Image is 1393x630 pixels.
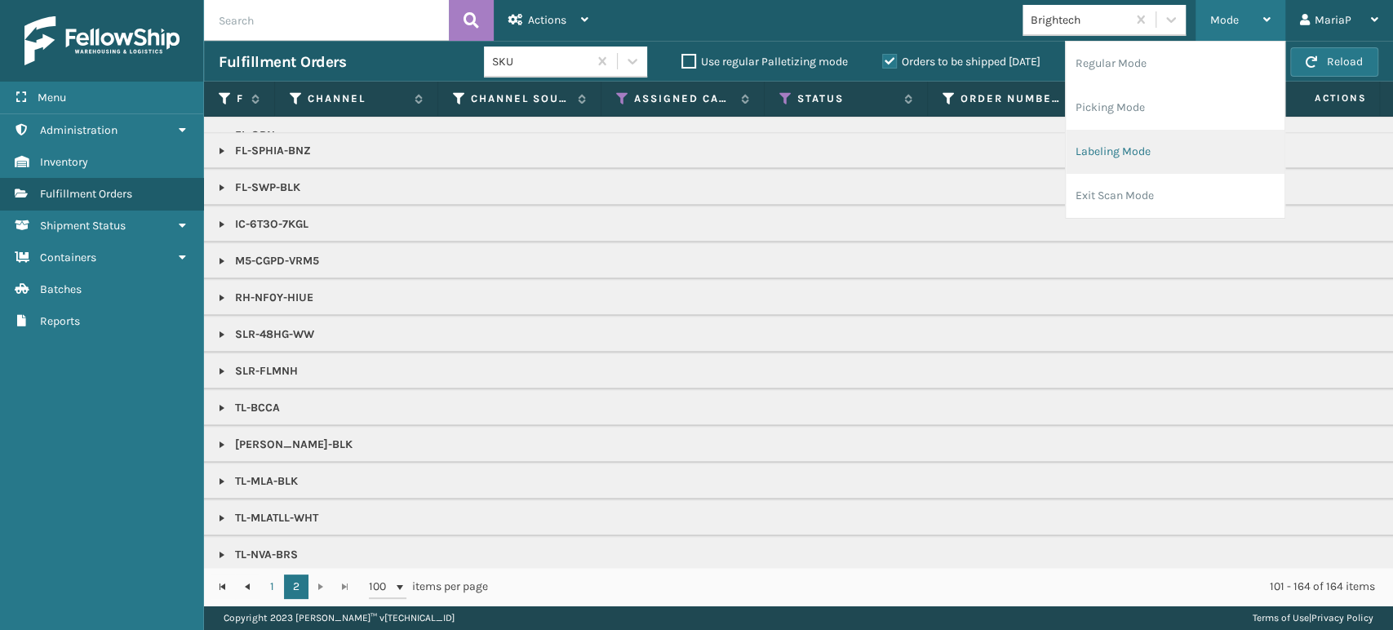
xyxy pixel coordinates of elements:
[1031,11,1128,29] div: Brightech
[369,579,393,595] span: 100
[1290,47,1378,77] button: Reload
[681,55,848,69] label: Use regular Palletizing mode
[1210,13,1239,27] span: Mode
[40,282,82,296] span: Batches
[1066,130,1284,174] li: Labeling Mode
[40,123,118,137] span: Administration
[40,314,80,328] span: Reports
[211,575,235,599] a: Go to the first page
[216,580,229,593] span: Go to the first page
[40,251,96,264] span: Containers
[241,580,254,593] span: Go to the previous page
[882,55,1040,69] label: Orders to be shipped [DATE]
[369,575,488,599] span: items per page
[284,575,308,599] a: 2
[219,52,346,72] h3: Fulfillment Orders
[1253,606,1373,630] div: |
[634,91,733,106] label: Assigned Carrier Service
[308,91,406,106] label: Channel
[237,91,243,106] label: Fulfillment Order Id
[224,606,455,630] p: Copyright 2023 [PERSON_NAME]™ v [TECHNICAL_ID]
[40,155,88,169] span: Inventory
[1311,612,1373,623] a: Privacy Policy
[40,219,126,233] span: Shipment Status
[24,16,180,65] img: logo
[492,53,589,70] div: SKU
[511,579,1375,595] div: 101 - 164 of 164 items
[1066,174,1284,218] li: Exit Scan Mode
[260,575,284,599] a: 1
[528,13,566,27] span: Actions
[40,187,132,201] span: Fulfillment Orders
[797,91,896,106] label: Status
[38,91,66,104] span: Menu
[1262,85,1376,112] span: Actions
[960,91,1059,106] label: Order Number
[1066,86,1284,130] li: Picking Mode
[235,575,260,599] a: Go to the previous page
[1066,42,1284,86] li: Regular Mode
[471,91,570,106] label: Channel Source
[1253,612,1309,623] a: Terms of Use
